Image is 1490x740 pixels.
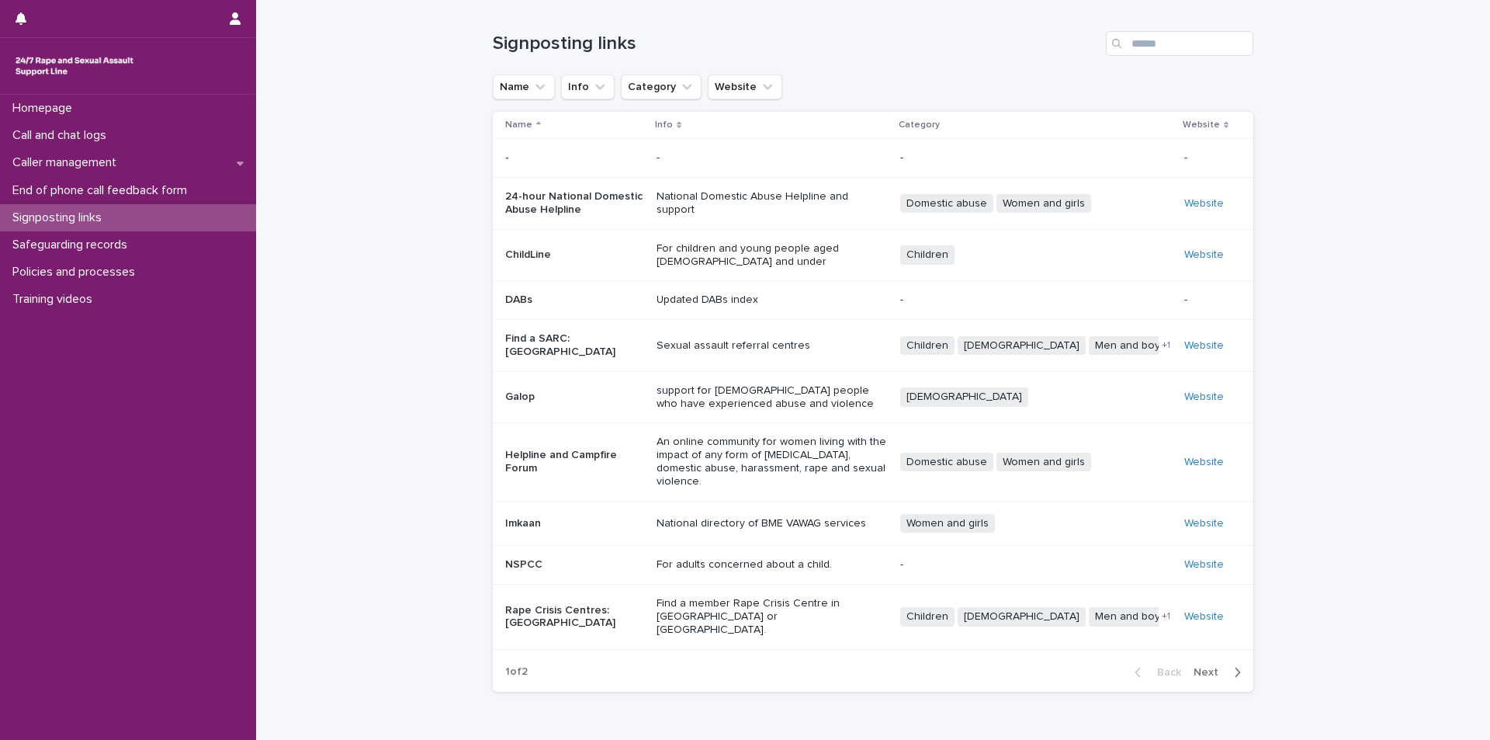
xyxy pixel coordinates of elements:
p: Policies and processes [6,265,147,280]
button: Category [621,75,702,99]
p: End of phone call feedback form [6,183,199,198]
span: + 1 [1162,341,1170,350]
p: Signposting links [6,210,114,225]
a: Website [1184,198,1224,209]
p: support for [DEMOGRAPHIC_DATA] people who have experienced abuse and violence [657,384,888,411]
a: Website [1184,340,1224,351]
tr: ChildLineFor children and young people aged [DEMOGRAPHIC_DATA] and underChildrenWebsite [493,229,1253,281]
p: An online community for women living with the impact of any form of [MEDICAL_DATA], domestic abus... [657,436,888,488]
p: - [1184,148,1190,165]
p: Rape Crisis Centres: [GEOGRAPHIC_DATA] [505,604,644,631]
span: Domestic abuse [900,453,993,472]
tr: DABsUpdated DABs index--- [493,281,1253,320]
span: Women and girls [900,514,995,533]
span: Children [900,245,955,265]
p: ChildLine [505,248,644,262]
button: Next [1187,665,1253,679]
p: Homepage [6,101,85,116]
span: Women and girls [996,453,1091,472]
h1: Signposting links [493,33,1100,55]
p: - [657,151,888,165]
p: Galop [505,391,644,404]
p: - [505,151,644,165]
p: Caller management [6,155,129,170]
span: [DEMOGRAPHIC_DATA] [958,336,1086,356]
tr: ImkaanNational directory of BME VAWAG servicesWomen and girlsWebsite [493,501,1253,546]
a: Website [1184,559,1224,570]
p: Call and chat logs [6,128,119,143]
a: Website [1184,249,1224,260]
p: National directory of BME VAWAG services [657,517,888,530]
p: - [1184,290,1190,307]
p: For adults concerned about a child. [657,558,888,572]
p: Find a member Rape Crisis Centre in [GEOGRAPHIC_DATA] or [GEOGRAPHIC_DATA]. [657,597,888,636]
p: For children and young people aged [DEMOGRAPHIC_DATA] and under [657,242,888,269]
p: Imkaan [505,517,644,530]
a: Website [1184,457,1224,467]
img: rhQMoQhaT3yELyF149Cw [12,50,137,82]
p: 24-hour National Domestic Abuse Helpline [505,190,644,217]
p: DABs [505,294,644,307]
p: Category [899,116,940,134]
p: Helpline and Campfire Forum [505,449,644,475]
a: Website [1184,611,1224,622]
input: Search [1106,31,1253,56]
button: Info [561,75,615,99]
p: Info [655,116,673,134]
tr: Rape Crisis Centres: [GEOGRAPHIC_DATA]Find a member Rape Crisis Centre in [GEOGRAPHIC_DATA] or [G... [493,585,1253,649]
a: Website [1184,391,1224,402]
tr: 24-hour National Domestic Abuse HelplineNational Domestic Abuse Helpline and supportDomestic abus... [493,178,1253,230]
span: Children [900,607,955,627]
span: Men and boys [1089,336,1172,356]
p: Website [1183,116,1220,134]
span: [DEMOGRAPHIC_DATA] [900,387,1028,407]
span: Children [900,336,955,356]
tr: NSPCCFor adults concerned about a child.-Website [493,546,1253,585]
tr: Galopsupport for [DEMOGRAPHIC_DATA] people who have experienced abuse and violence[DEMOGRAPHIC_DA... [493,371,1253,423]
p: NSPCC [505,558,644,572]
p: Training videos [6,292,105,307]
p: Updated DABs index [657,294,888,307]
p: National Domestic Abuse Helpline and support [657,190,888,217]
p: - [900,151,1172,165]
p: - [900,294,1172,307]
p: Safeguarding records [6,238,140,252]
tr: Find a SARC: [GEOGRAPHIC_DATA]Sexual assault referral centresChildren[DEMOGRAPHIC_DATA]Men and bo... [493,320,1253,372]
button: Back [1122,665,1187,679]
tr: Helpline and Campfire ForumAn online community for women living with the impact of any form of [M... [493,423,1253,501]
a: Website [1184,518,1224,529]
p: Name [505,116,532,134]
button: Website [708,75,782,99]
button: Name [493,75,555,99]
span: Next [1194,667,1228,678]
span: Women and girls [996,194,1091,214]
span: Domestic abuse [900,194,993,214]
span: + 1 [1162,612,1170,621]
p: Sexual assault referral centres [657,339,888,353]
p: - [900,558,1172,572]
span: [DEMOGRAPHIC_DATA] [958,607,1086,627]
p: 1 of 2 [493,653,540,691]
p: Find a SARC: [GEOGRAPHIC_DATA] [505,332,644,359]
span: Back [1148,667,1181,678]
tr: ----- [493,139,1253,178]
span: Men and boys [1089,607,1172,627]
